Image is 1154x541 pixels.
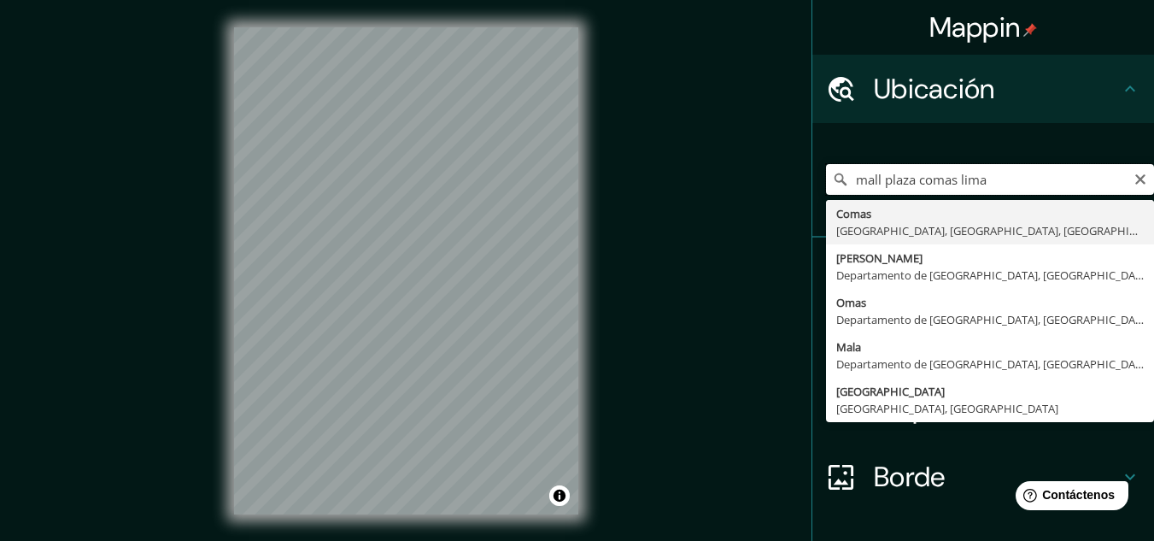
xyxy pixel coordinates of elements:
font: Omas [836,295,866,310]
iframe: Lanzador de widgets de ayuda [1002,474,1135,522]
div: Borde [812,443,1154,511]
font: Departamento de [GEOGRAPHIC_DATA], [GEOGRAPHIC_DATA] [836,312,1151,327]
font: Comas [836,206,871,221]
div: Ubicación [812,55,1154,123]
div: Disposición [812,374,1154,443]
button: Claro [1133,170,1147,186]
canvas: Mapa [234,27,578,515]
font: Mappin [929,9,1021,45]
font: [GEOGRAPHIC_DATA], [GEOGRAPHIC_DATA] [836,401,1058,416]
font: Departamento de [GEOGRAPHIC_DATA], [GEOGRAPHIC_DATA] [836,356,1151,372]
button: Activar o desactivar atribución [549,485,570,506]
img: pin-icon.png [1023,23,1037,37]
font: Mala [836,339,861,355]
input: Elige tu ciudad o zona [826,164,1154,195]
font: Departamento de [GEOGRAPHIC_DATA], [GEOGRAPHIC_DATA] [836,268,1151,283]
font: [PERSON_NAME] [836,250,923,266]
div: Patas [812,238,1154,306]
div: Estilo [812,306,1154,374]
font: Ubicación [874,71,995,107]
font: Borde [874,459,946,495]
font: [GEOGRAPHIC_DATA] [836,384,945,399]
